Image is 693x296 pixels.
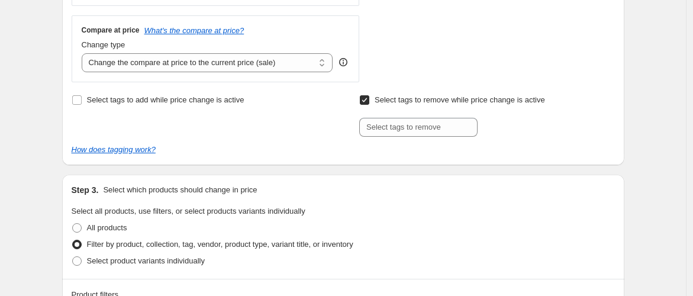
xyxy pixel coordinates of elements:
span: Select all products, use filters, or select products variants individually [72,207,305,215]
span: Select tags to add while price change is active [87,95,244,104]
input: Select tags to remove [359,118,478,137]
span: Change type [82,40,125,49]
a: How does tagging work? [72,145,156,154]
span: Select tags to remove while price change is active [375,95,545,104]
span: All products [87,223,127,232]
button: What's the compare at price? [144,26,244,35]
span: Filter by product, collection, tag, vendor, product type, variant title, or inventory [87,240,353,249]
h3: Compare at price [82,25,140,35]
h2: Step 3. [72,184,99,196]
span: Select product variants individually [87,256,205,265]
p: Select which products should change in price [103,184,257,196]
div: help [337,56,349,68]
